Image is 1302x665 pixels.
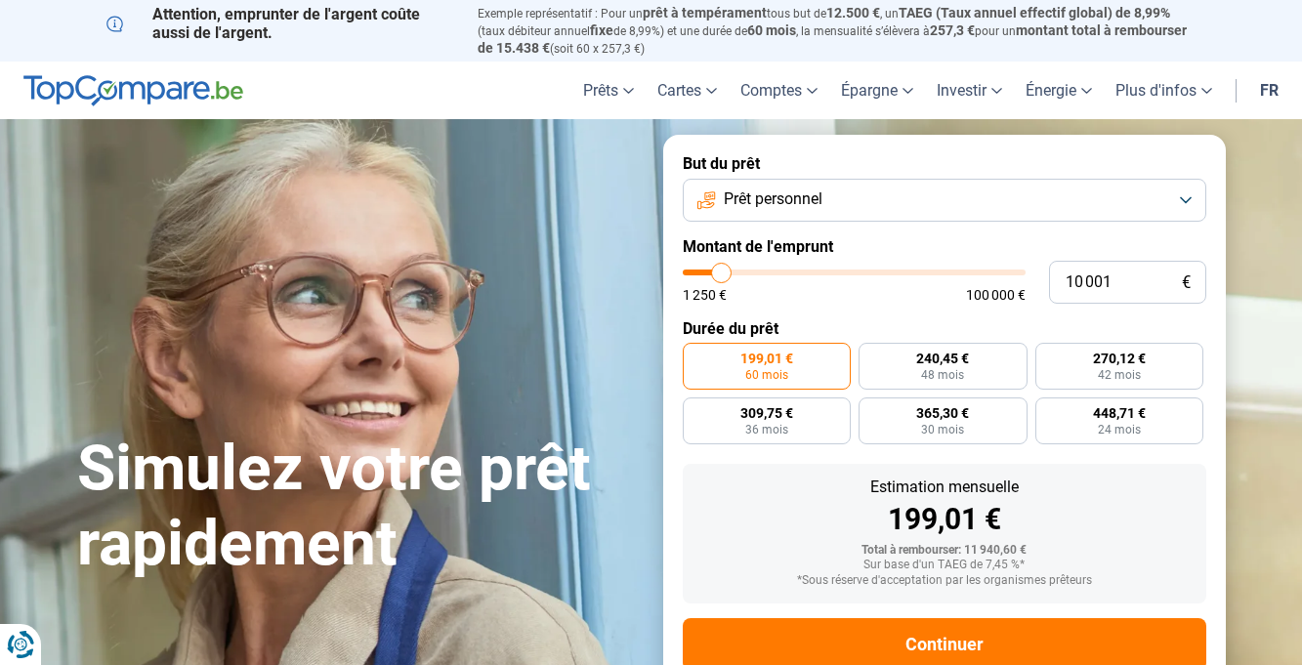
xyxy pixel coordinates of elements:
[683,288,727,302] span: 1 250 €
[646,62,729,119] a: Cartes
[930,22,975,38] span: 257,3 €
[478,22,1187,56] span: montant total à rembourser de 15.438 €
[590,22,613,38] span: fixe
[106,5,454,42] p: Attention, emprunter de l'argent coûte aussi de l'argent.
[698,479,1191,495] div: Estimation mensuelle
[740,352,793,365] span: 199,01 €
[23,75,243,106] img: TopCompare
[1014,62,1104,119] a: Énergie
[1093,352,1146,365] span: 270,12 €
[724,188,822,210] span: Prêt personnel
[643,5,767,21] span: prêt à tempérament
[740,406,793,420] span: 309,75 €
[571,62,646,119] a: Prêts
[921,424,964,436] span: 30 mois
[925,62,1014,119] a: Investir
[1248,62,1290,119] a: fr
[698,574,1191,588] div: *Sous réserve d'acceptation par les organismes prêteurs
[698,559,1191,572] div: Sur base d'un TAEG de 7,45 %*
[1104,62,1224,119] a: Plus d'infos
[478,5,1197,57] p: Exemple représentatif : Pour un tous but de , un (taux débiteur annuel de 8,99%) et une durée de ...
[683,179,1206,222] button: Prêt personnel
[745,369,788,381] span: 60 mois
[745,424,788,436] span: 36 mois
[683,319,1206,338] label: Durée du prêt
[1182,274,1191,291] span: €
[698,505,1191,534] div: 199,01 €
[747,22,796,38] span: 60 mois
[77,432,640,582] h1: Simulez votre prêt rapidement
[729,62,829,119] a: Comptes
[1093,406,1146,420] span: 448,71 €
[698,544,1191,558] div: Total à rembourser: 11 940,60 €
[1098,369,1141,381] span: 42 mois
[916,352,969,365] span: 240,45 €
[829,62,925,119] a: Épargne
[1098,424,1141,436] span: 24 mois
[683,154,1206,173] label: But du prêt
[966,288,1026,302] span: 100 000 €
[826,5,880,21] span: 12.500 €
[921,369,964,381] span: 48 mois
[683,237,1206,256] label: Montant de l'emprunt
[899,5,1170,21] span: TAEG (Taux annuel effectif global) de 8,99%
[916,406,969,420] span: 365,30 €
